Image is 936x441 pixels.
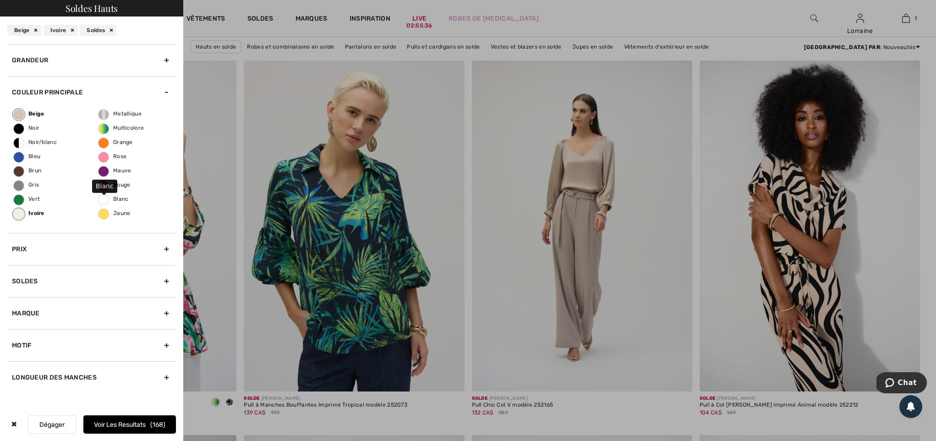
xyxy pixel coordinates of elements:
[99,210,131,216] span: Jaune
[7,25,41,36] div: Beige
[7,415,21,434] div: ✖
[7,265,176,297] div: Soldes
[99,110,142,117] span: Metallique
[14,182,39,188] span: Gris
[44,25,78,36] div: Ivoire
[80,25,116,36] div: Soldes
[99,167,131,174] span: Mauve
[7,233,176,265] div: Prix
[14,153,40,160] span: Bleu
[14,110,44,117] span: Beige
[83,415,176,434] button: Voir les resultats168
[92,179,117,193] div: Blanc
[14,196,40,202] span: Vert
[7,76,176,108] div: Couleur Principale
[7,297,176,329] div: Marque
[99,196,129,202] span: Blanc
[14,139,57,145] span: Noir/blanc
[14,125,39,131] span: Noir
[150,421,165,429] span: 168
[99,153,126,160] span: Rose
[7,329,176,361] div: Motif
[28,415,76,434] button: Dégager
[99,139,133,145] span: Orange
[14,167,41,174] span: Brun
[7,361,176,393] div: Longueur des manches
[7,44,176,76] div: Grandeur
[14,210,44,216] span: Ivoire
[99,125,144,131] span: Multicolore
[876,372,927,395] iframe: Ouvre un widget dans lequel vous pouvez chatter avec l’un de nos agents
